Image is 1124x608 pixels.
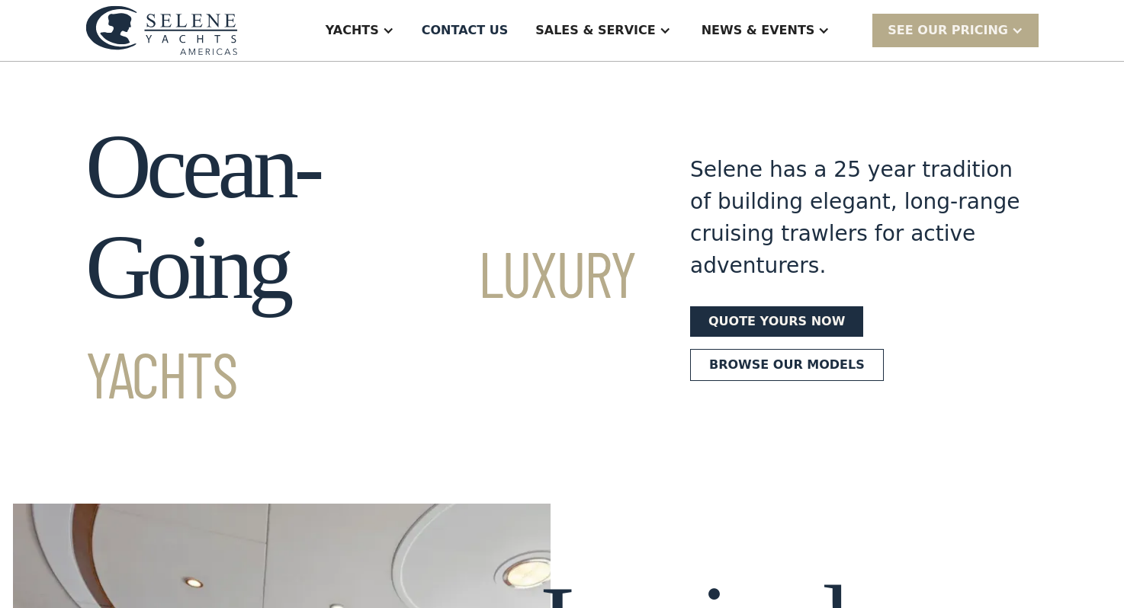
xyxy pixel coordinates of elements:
span: Luxury Yachts [85,234,635,411]
a: Quote yours now [690,306,863,337]
div: News & EVENTS [702,21,815,40]
a: Browse our models [690,349,884,381]
div: Sales & Service [535,21,655,40]
div: SEE Our Pricing [872,14,1039,46]
h1: Ocean-Going [85,117,635,418]
img: logo [85,5,238,55]
div: Contact US [422,21,509,40]
div: Selene has a 25 year tradition of building elegant, long-range cruising trawlers for active adven... [690,154,1039,282]
div: Yachts [326,21,379,40]
div: SEE Our Pricing [888,21,1008,40]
